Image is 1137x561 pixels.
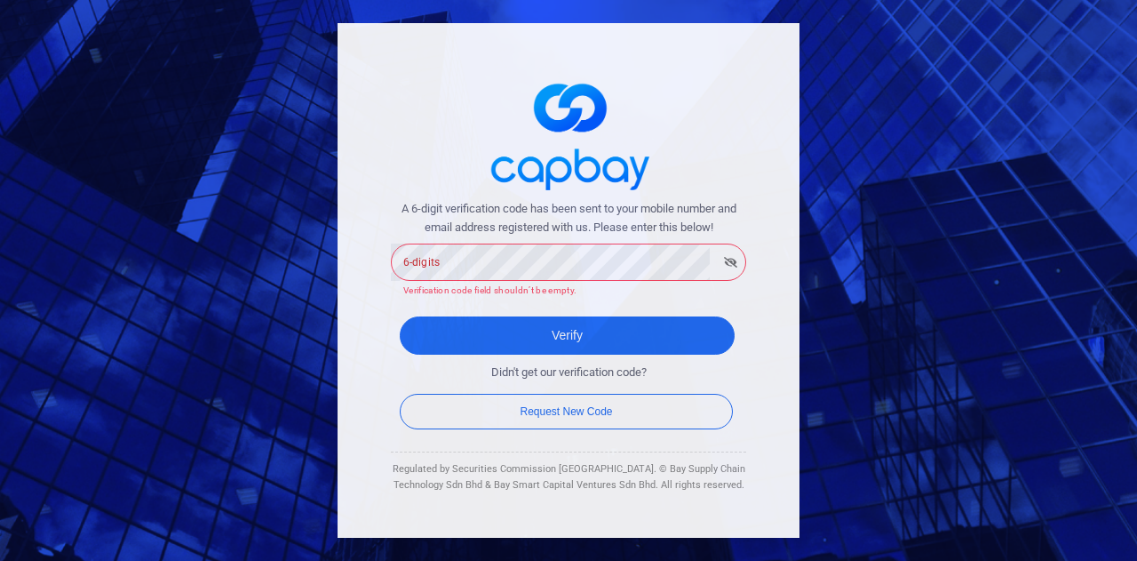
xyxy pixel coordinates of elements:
p: Verification code field shouldn’t be empty. [403,284,734,299]
span: A 6-digit verification code has been sent to your mobile number and email address registered with... [391,200,746,237]
span: Didn't get our verification code? [491,364,647,382]
img: logo [480,68,657,200]
div: Regulated by Securities Commission [GEOGRAPHIC_DATA]. © Bay Supply Chain Technology Sdn Bhd & Bay... [391,461,746,493]
button: Verify [400,317,735,355]
button: Request New Code [400,394,733,429]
